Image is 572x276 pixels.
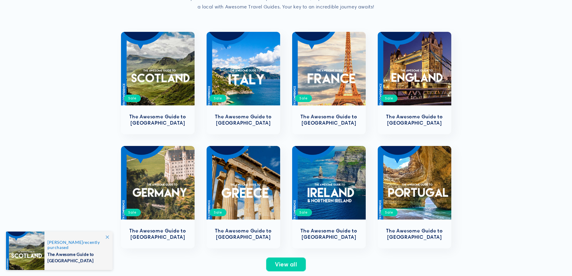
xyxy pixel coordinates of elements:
[213,114,274,126] a: The Awesome Guide to [GEOGRAPHIC_DATA]
[127,114,189,126] a: The Awesome Guide to [GEOGRAPHIC_DATA]
[213,228,274,240] a: The Awesome Guide to [GEOGRAPHIC_DATA]
[266,257,306,271] a: View all products in the Awesome Guides collection
[47,240,83,245] span: [PERSON_NAME]
[47,240,106,250] span: recently purchased
[384,228,445,240] a: The Awesome Guide to [GEOGRAPHIC_DATA]
[384,114,445,126] a: The Awesome Guide to [GEOGRAPHIC_DATA]
[127,228,189,240] a: The Awesome Guide to [GEOGRAPHIC_DATA]
[298,114,360,126] a: The Awesome Guide to [GEOGRAPHIC_DATA]
[47,250,106,264] span: The Awesome Guide to [GEOGRAPHIC_DATA]
[298,228,360,240] a: The Awesome Guide to [GEOGRAPHIC_DATA]
[121,32,451,248] ul: Slider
